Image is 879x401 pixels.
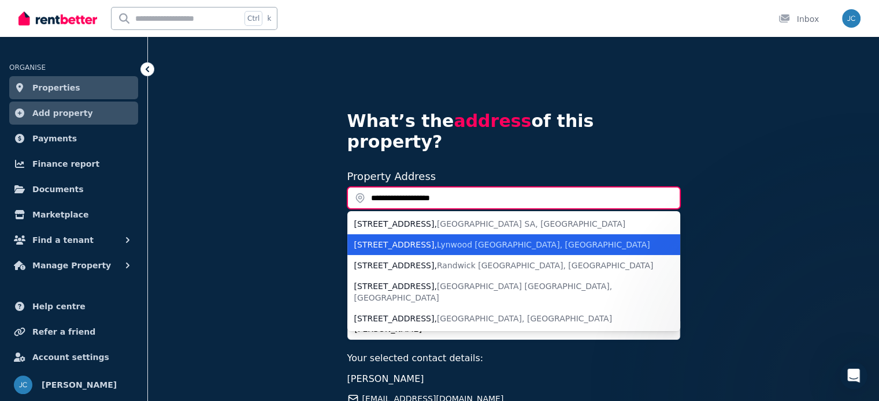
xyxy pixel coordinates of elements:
span: Refer a friend [32,325,95,339]
a: Finance report [9,152,138,175]
span: Marketplace [32,208,88,222]
a: Marketplace [9,203,138,226]
span: Manage Property [32,258,111,272]
img: Jenny Chiang [14,376,32,394]
a: Properties [9,76,138,99]
div: Inbox [778,13,819,25]
span: k [267,14,271,23]
span: [PERSON_NAME] [347,373,424,384]
a: Account settings [9,346,138,369]
button: Manage Property [9,254,138,277]
img: RentBetter [18,10,97,27]
p: Your selected contact details: [347,351,680,365]
button: Find a tenant [9,228,138,252]
a: Payments [9,127,138,150]
div: [STREET_ADDRESS] , [354,313,659,324]
iframe: Intercom live chat [840,362,867,389]
span: Properties [32,81,80,95]
div: [STREET_ADDRESS] , [354,260,659,271]
div: [STREET_ADDRESS] , [354,239,659,250]
span: Find a tenant [32,233,94,247]
a: Refer a friend [9,320,138,343]
div: [STREET_ADDRESS] , [354,280,659,303]
span: Lynwood [GEOGRAPHIC_DATA], [GEOGRAPHIC_DATA] [437,240,650,249]
label: Property Address [347,170,436,182]
span: Randwick [GEOGRAPHIC_DATA], [GEOGRAPHIC_DATA] [437,261,654,270]
a: Documents [9,178,138,201]
h4: What’s the of this property? [347,111,680,152]
img: Jenny Chiang [842,9,861,28]
span: Help centre [32,299,86,313]
span: Account settings [32,350,109,364]
span: [GEOGRAPHIC_DATA], [GEOGRAPHIC_DATA] [437,314,612,323]
span: [PERSON_NAME] [42,378,117,392]
span: Payments [32,132,77,145]
span: Ctrl [244,11,262,26]
span: Finance report [32,157,99,171]
span: [GEOGRAPHIC_DATA] [GEOGRAPHIC_DATA], [GEOGRAPHIC_DATA] [354,282,613,302]
span: Add property [32,106,93,120]
span: ORGANISE [9,63,46,72]
a: Help centre [9,295,138,318]
div: [STREET_ADDRESS] , [354,218,659,230]
a: Add property [9,102,138,125]
span: Documents [32,182,84,196]
span: [GEOGRAPHIC_DATA] SA, [GEOGRAPHIC_DATA] [437,219,625,228]
span: address [454,111,531,131]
